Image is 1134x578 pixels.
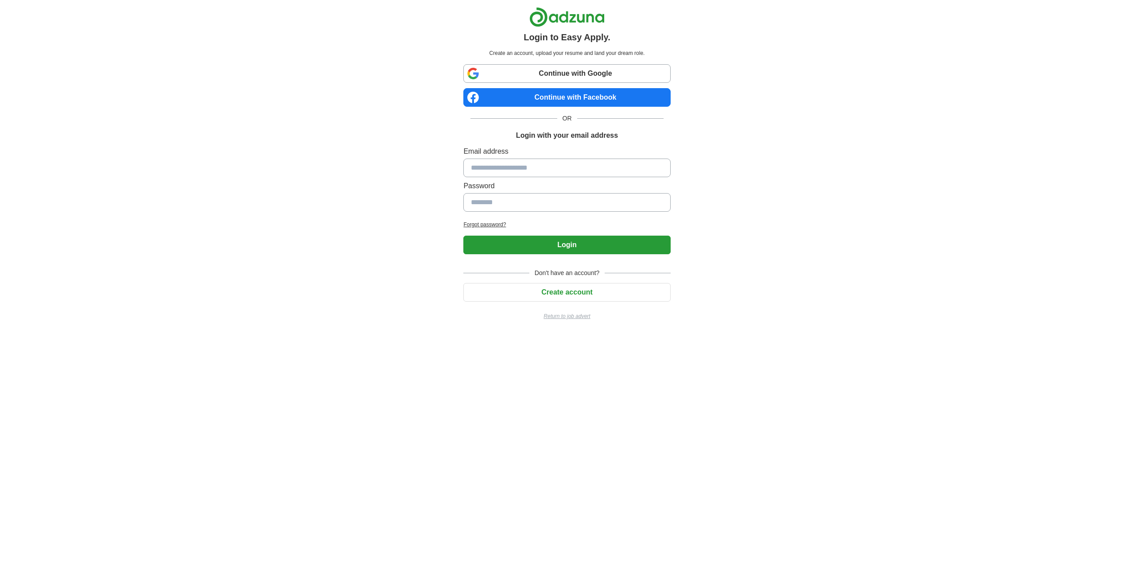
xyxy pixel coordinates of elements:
[463,146,670,157] label: Email address
[463,236,670,254] button: Login
[463,221,670,229] a: Forgot password?
[529,7,605,27] img: Adzuna logo
[463,312,670,320] a: Return to job advert
[524,31,610,44] h1: Login to Easy Apply.
[463,283,670,302] button: Create account
[529,268,605,278] span: Don't have an account?
[465,49,668,57] p: Create an account, upload your resume and land your dream role.
[516,130,618,141] h1: Login with your email address
[463,181,670,191] label: Password
[557,114,577,123] span: OR
[463,64,670,83] a: Continue with Google
[463,88,670,107] a: Continue with Facebook
[463,288,670,296] a: Create account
